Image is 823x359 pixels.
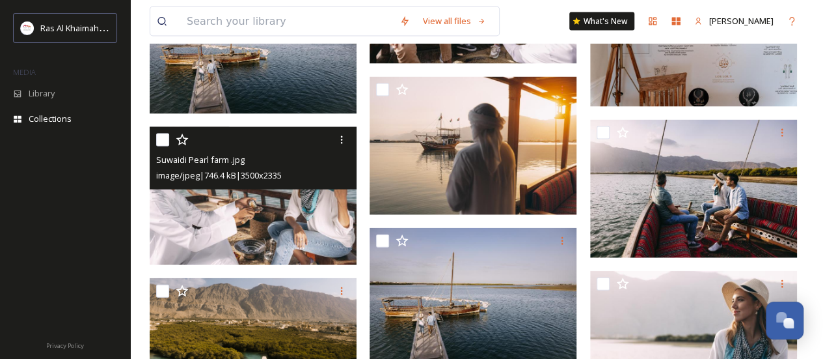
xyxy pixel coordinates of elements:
[21,22,34,35] img: Logo_RAKTDA_RGB-01.png
[709,15,774,27] span: [PERSON_NAME]
[29,87,55,100] span: Library
[766,302,803,339] button: Open Chat
[46,341,84,350] span: Privacy Policy
[416,8,492,34] a: View all files
[569,12,634,31] a: What's New
[156,154,245,165] span: Suwaidi Pearl farm .jpg
[590,120,797,258] img: Suwaidi Pearl Farm traditional boat.jpg
[150,127,357,265] img: Suwaidi Pearl farm .jpg
[688,8,780,34] a: [PERSON_NAME]
[370,77,576,215] img: Suwaidi Pearl farm.jpg
[156,169,282,181] span: image/jpeg | 746.4 kB | 3500 x 2335
[46,337,84,352] a: Privacy Policy
[29,113,72,125] span: Collections
[13,67,36,77] span: MEDIA
[40,22,224,34] span: Ras Al Khaimah Tourism Development Authority
[180,7,393,36] input: Search your library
